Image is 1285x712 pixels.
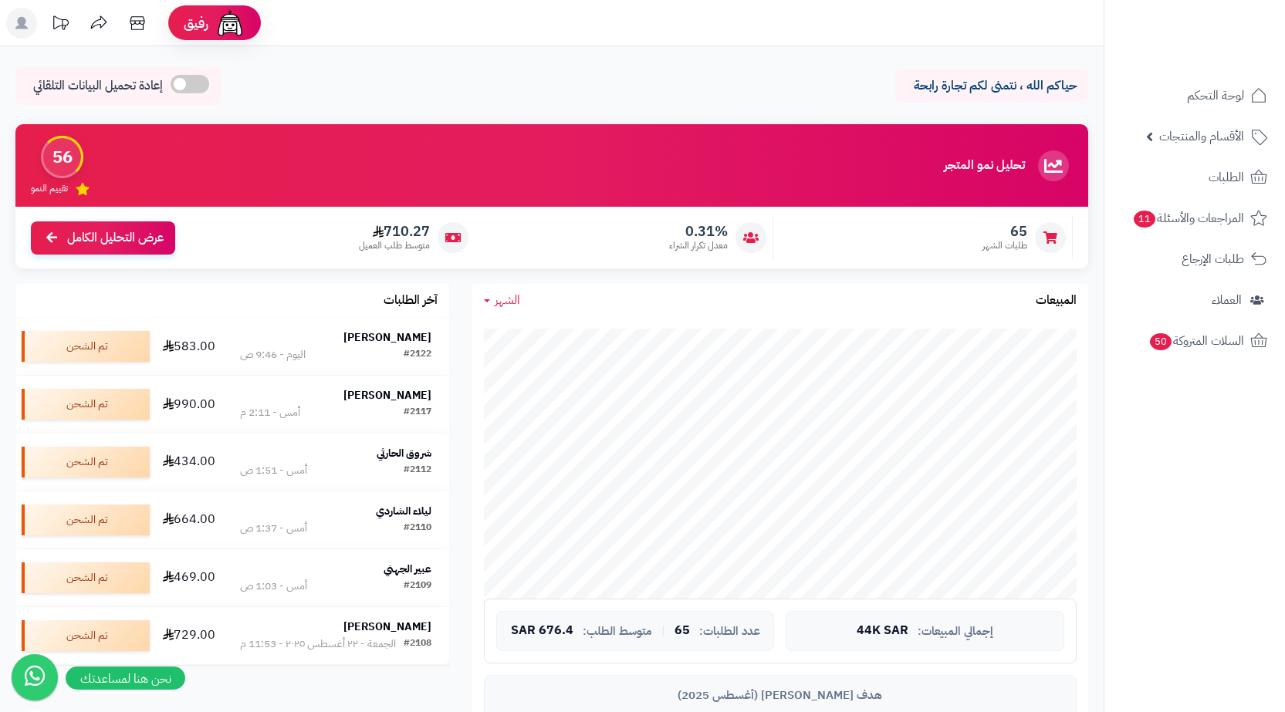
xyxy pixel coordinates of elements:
[1212,289,1242,311] span: العملاء
[1114,241,1276,278] a: طلبات الإرجاع
[583,625,652,638] span: متوسط الطلب:
[31,182,68,195] span: تقييم النمو
[156,607,223,664] td: 729.00
[496,687,1064,704] div: هدف [PERSON_NAME] (أغسطس 2025)
[404,521,431,536] div: #2110
[1159,126,1244,147] span: الأقسام والمنتجات
[215,8,245,39] img: ai-face.png
[22,331,150,362] div: تم الشحن
[156,491,223,548] td: 664.00
[1114,200,1276,237] a: المراجعات والأسئلة11
[918,625,993,638] span: إجمالي المبيعات:
[907,77,1077,95] p: حياكم الله ، نتمنى لكم تجارة رابحة
[343,619,431,635] strong: [PERSON_NAME]
[156,434,223,491] td: 434.00
[22,447,150,477] div: تم الشحن
[669,223,728,240] span: 0.31%
[240,347,306,363] div: اليوم - 9:46 ص
[156,549,223,606] td: 469.00
[1187,85,1244,106] span: لوحة التحكم
[22,562,150,593] div: تم الشحن
[156,318,223,375] td: 583.00
[404,636,431,652] div: #2108
[184,14,208,32] span: رفيق
[1182,248,1244,270] span: طلبات الإرجاع
[982,223,1027,240] span: 65
[1114,159,1276,196] a: الطلبات
[495,291,520,309] span: الشهر
[240,405,300,420] div: أمس - 2:11 م
[343,329,431,346] strong: [PERSON_NAME]
[22,389,150,420] div: تم الشحن
[404,405,431,420] div: #2117
[1132,208,1244,229] span: المراجعات والأسئلة
[669,239,728,252] span: معدل تكرار الشراء
[240,579,307,594] div: أمس - 1:03 ص
[240,463,307,478] div: أمس - 1:51 ص
[511,624,573,638] span: 676.4 SAR
[404,347,431,363] div: #2122
[31,221,175,255] a: عرض التحليل الكامل
[376,503,431,519] strong: ليلاء الشاردي
[384,561,431,577] strong: عبير الجهني
[240,636,396,652] div: الجمعة - ٢٢ أغسطس ٢٠٢٥ - 11:53 م
[661,625,665,636] span: |
[404,463,431,478] div: #2112
[857,624,908,638] span: 44K SAR
[343,387,431,403] strong: [PERSON_NAME]
[1114,282,1276,319] a: العملاء
[699,625,760,638] span: عدد الطلبات:
[1114,77,1276,114] a: لوحة التحكم
[359,223,430,240] span: 710.27
[944,159,1025,173] h3: تحليل نمو المتجر
[240,521,307,536] div: أمس - 1:37 ص
[33,77,163,95] span: إعادة تحميل البيانات التلقائي
[359,239,430,252] span: متوسط طلب العميل
[404,579,431,594] div: #2109
[384,294,438,308] h3: آخر الطلبات
[675,624,690,638] span: 65
[982,239,1027,252] span: طلبات الشهر
[484,292,520,309] a: الشهر
[1114,322,1276,359] a: السلات المتروكة50
[22,504,150,535] div: تم الشحن
[22,620,150,651] div: تم الشحن
[1036,294,1077,308] h3: المبيعات
[1148,330,1244,352] span: السلات المتروكة
[156,376,223,433] td: 990.00
[377,445,431,461] strong: شروق الحارثي
[1134,211,1155,228] span: 11
[1209,167,1244,188] span: الطلبات
[67,229,164,247] span: عرض التحليل الكامل
[1150,333,1172,350] span: 50
[41,8,79,42] a: تحديثات المنصة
